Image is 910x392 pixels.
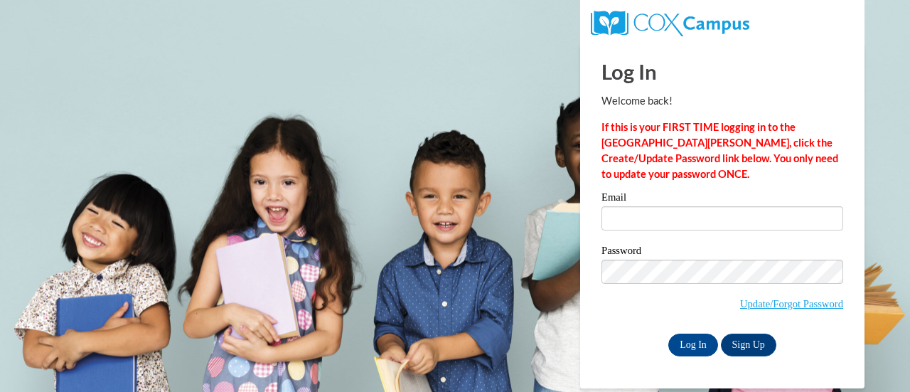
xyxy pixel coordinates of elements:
p: Welcome back! [601,93,843,109]
a: Update/Forgot Password [740,298,843,309]
img: COX Campus [591,11,749,36]
input: Log In [668,334,718,356]
h1: Log In [601,57,843,86]
label: Email [601,192,843,206]
a: COX Campus [591,16,749,28]
strong: If this is your FIRST TIME logging in to the [GEOGRAPHIC_DATA][PERSON_NAME], click the Create/Upd... [601,121,838,180]
a: Sign Up [721,334,776,356]
label: Password [601,245,843,260]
